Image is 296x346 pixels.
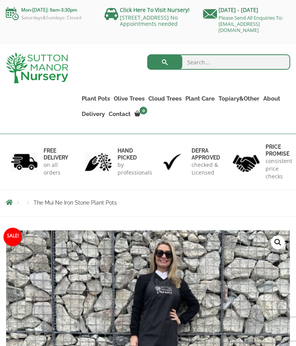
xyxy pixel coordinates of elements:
a: Please Send All Enquiries To: [EMAIL_ADDRESS][DOMAIN_NAME] [219,14,283,34]
span: The Mui Ne Iron Stone Plant Pots [34,200,117,206]
span: Sale! [3,228,22,246]
p: on all orders [44,161,68,176]
a: Olive Trees [112,93,146,104]
a: Cloud Trees [146,93,183,104]
h6: FREE DELIVERY [44,147,68,161]
a: Click Here To Visit Nursery! [120,6,190,13]
p: checked & Licensed [192,161,220,176]
a: Topiary&Other [217,93,261,104]
input: Search... [147,54,290,70]
p: by professionals [118,161,152,176]
img: 4.jpg [233,150,260,173]
p: Saturdays&Sundays: Closed [6,15,93,21]
a: Contact [107,109,133,119]
h6: Defra approved [192,147,220,161]
a: Plant Care [183,93,217,104]
p: Mon-[DATE]: 9am-3:30pm [6,5,93,15]
p: consistent price checks [266,157,292,180]
nav: Breadcrumbs [6,198,290,208]
a: Delivery [80,109,107,119]
a: About [261,93,282,104]
a: View full-screen image gallery [271,235,285,249]
a: 0 [133,109,150,119]
a: Plant Pots [80,93,112,104]
h6: Price promise [266,143,292,157]
img: 2.jpg [85,152,112,172]
img: 3.jpg [159,152,186,172]
a: [STREET_ADDRESS] No Appointments needed [120,14,178,27]
img: logo [6,52,68,83]
p: [DATE] - [DATE] [203,5,290,15]
h6: hand picked [118,147,152,161]
span: 0 [140,107,147,114]
img: 1.jpg [11,152,38,172]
